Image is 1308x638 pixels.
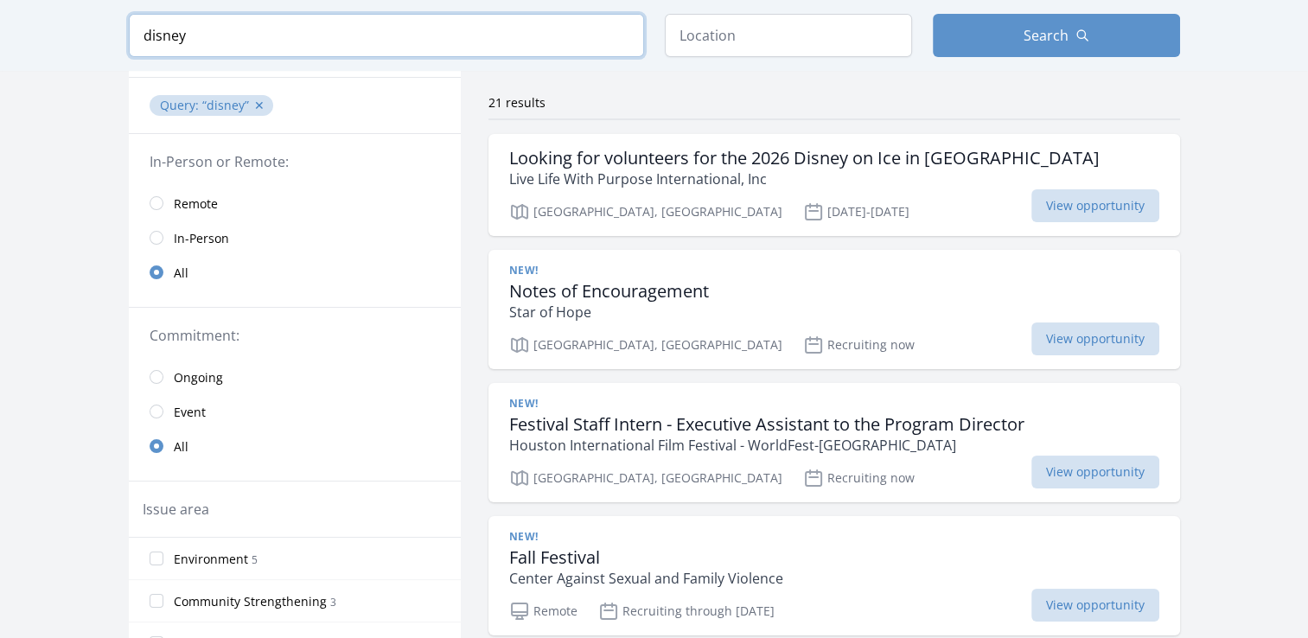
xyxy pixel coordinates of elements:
span: View opportunity [1031,589,1159,622]
legend: In-Person or Remote: [150,151,440,172]
span: All [174,438,188,456]
p: Center Against Sexual and Family Violence [509,568,783,589]
button: Search [933,14,1180,57]
h3: Notes of Encouragement [509,281,709,302]
span: New! [509,264,539,278]
p: Star of Hope [509,302,709,322]
a: All [129,255,461,290]
input: Environment 5 [150,552,163,565]
a: Event [129,394,461,429]
legend: Commitment: [150,325,440,346]
span: 5 [252,552,258,567]
span: 3 [330,595,336,609]
a: New! Fall Festival Center Against Sexual and Family Violence Remote Recruiting through [DATE] Vie... [488,516,1180,635]
span: Search [1024,25,1069,46]
a: Looking for volunteers for the 2026 Disney on Ice in [GEOGRAPHIC_DATA] Live Life With Purpose Int... [488,134,1180,236]
a: All [129,429,461,463]
span: Community Strengthening [174,593,327,610]
q: disney [202,97,249,113]
span: Event [174,404,206,421]
legend: Issue area [143,499,209,520]
span: All [174,265,188,282]
span: View opportunity [1031,456,1159,488]
p: Remote [509,601,577,622]
input: Keyword [129,14,644,57]
span: Remote [174,195,218,213]
h3: Looking for volunteers for the 2026 Disney on Ice in [GEOGRAPHIC_DATA] [509,148,1100,169]
p: Live Life With Purpose International, Inc [509,169,1100,189]
span: Query : [160,97,202,113]
span: New! [509,397,539,411]
a: New! Notes of Encouragement Star of Hope [GEOGRAPHIC_DATA], [GEOGRAPHIC_DATA] Recruiting now View... [488,250,1180,369]
span: 21 results [488,94,546,111]
span: In-Person [174,230,229,247]
p: [GEOGRAPHIC_DATA], [GEOGRAPHIC_DATA] [509,335,782,355]
p: Houston International Film Festival - WorldFest-[GEOGRAPHIC_DATA] [509,435,1024,456]
a: Remote [129,186,461,220]
input: Community Strengthening 3 [150,594,163,608]
p: [GEOGRAPHIC_DATA], [GEOGRAPHIC_DATA] [509,201,782,222]
span: View opportunity [1031,322,1159,355]
input: Location [665,14,912,57]
p: Recruiting through [DATE] [598,601,775,622]
span: Ongoing [174,369,223,386]
a: New! Festival Staff Intern - Executive Assistant to the Program Director Houston International Fi... [488,383,1180,502]
p: Recruiting now [803,335,915,355]
p: [DATE]-[DATE] [803,201,909,222]
button: ✕ [254,97,265,114]
a: Ongoing [129,360,461,394]
span: Environment [174,551,248,568]
a: In-Person [129,220,461,255]
span: View opportunity [1031,189,1159,222]
h3: Fall Festival [509,547,783,568]
p: Recruiting now [803,468,915,488]
p: [GEOGRAPHIC_DATA], [GEOGRAPHIC_DATA] [509,468,782,488]
h3: Festival Staff Intern - Executive Assistant to the Program Director [509,414,1024,435]
span: New! [509,530,539,544]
